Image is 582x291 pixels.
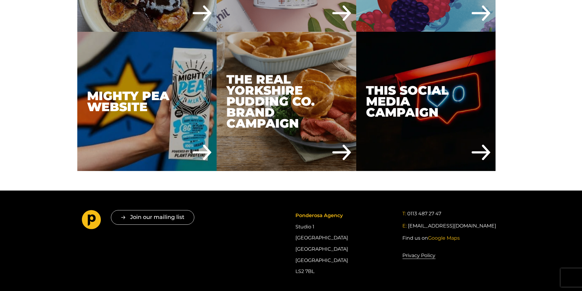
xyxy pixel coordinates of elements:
[356,32,496,171] div: THIS Social Media Campaign
[111,210,194,224] button: Join our mailing list
[295,213,343,218] span: Ponderosa Agency
[356,32,496,171] a: THIS Social Media Campaign THIS Social Media Campaign
[402,252,435,260] a: Privacy Policy
[408,222,496,230] a: [EMAIL_ADDRESS][DOMAIN_NAME]
[402,223,407,229] span: E:
[217,32,356,171] div: The Real Yorkshire Pudding Co. Brand Campaign
[77,32,217,171] a: Mighty Pea Website Mighty Pea Website
[82,210,101,231] a: Go to homepage
[407,210,441,217] a: 0113 487 27 47
[217,32,356,171] a: The Real Yorkshire Pudding Co. Brand Campaign The Real Yorkshire Pudding Co. Brand Campaign
[402,211,406,216] span: T:
[77,32,217,171] div: Mighty Pea Website
[428,235,460,241] span: Google Maps
[402,235,460,242] a: Find us onGoogle Maps
[295,210,393,277] div: Studio 1 [GEOGRAPHIC_DATA] [GEOGRAPHIC_DATA] [GEOGRAPHIC_DATA] LS2 7BL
